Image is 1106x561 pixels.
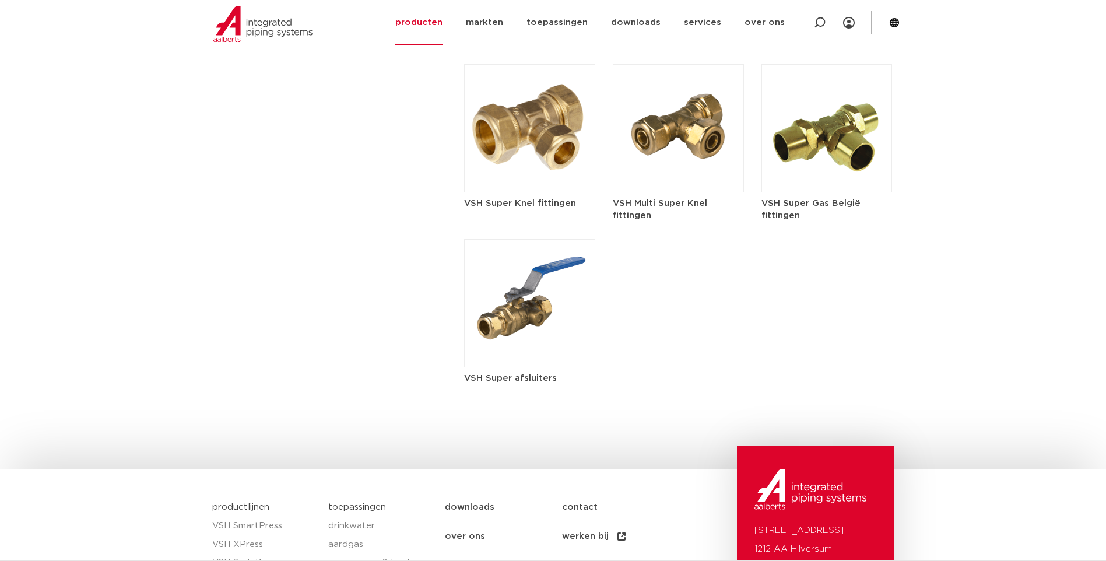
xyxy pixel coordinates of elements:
h5: VSH Super Gas België fittingen [761,197,893,222]
a: productlijnen [212,503,269,511]
a: VSH Super Knel fittingen [464,124,595,209]
a: VSH Multi Super Knel fittingen [613,124,744,222]
a: VSH Super afsluiters [464,299,595,384]
a: downloads [445,493,562,522]
a: drinkwater [328,517,433,535]
a: VSH SmartPress [212,517,317,535]
a: VSH Super Gas België fittingen [761,124,893,222]
h5: VSH Super Knel fittingen [464,197,595,209]
a: werken bij [562,522,679,551]
h5: VSH Multi Super Knel fittingen [613,197,744,222]
h5: VSH Super afsluiters [464,372,595,384]
a: aardgas [328,535,433,554]
a: VSH XPress [212,535,317,554]
a: over ons [445,522,562,551]
a: toepassingen [328,503,386,511]
a: contact [562,493,679,522]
